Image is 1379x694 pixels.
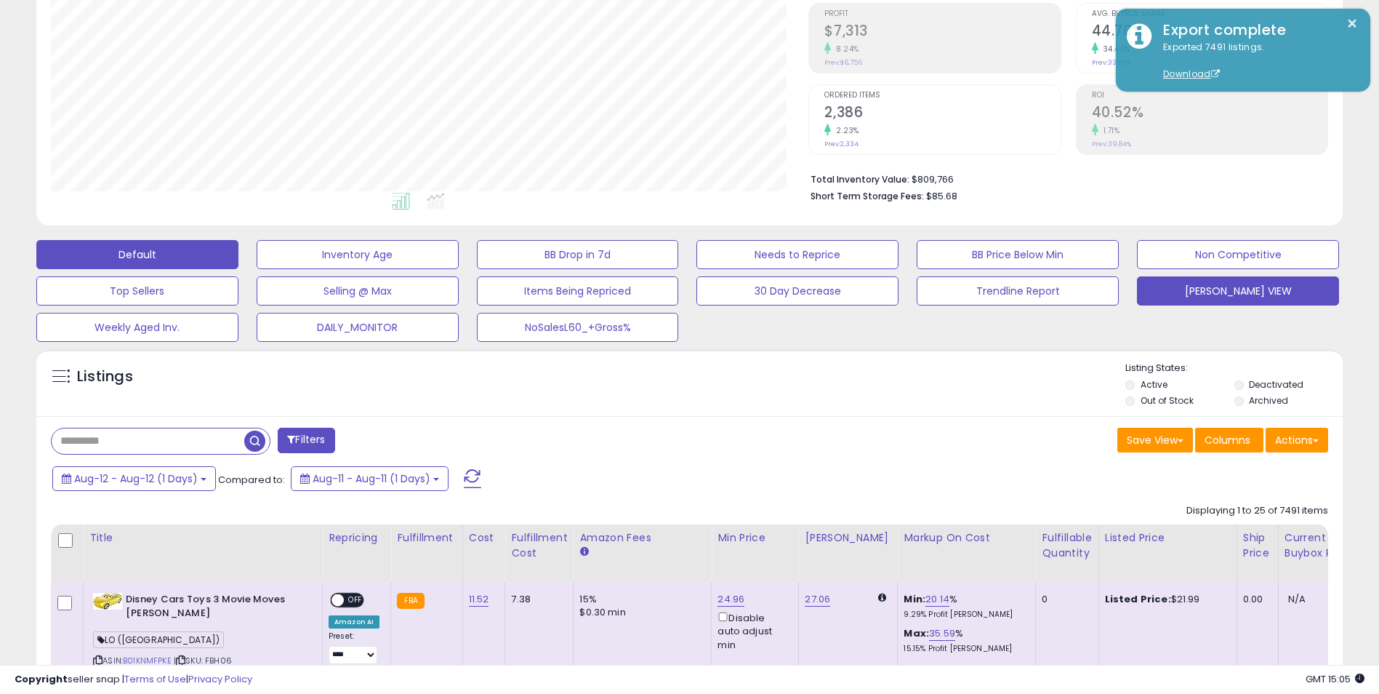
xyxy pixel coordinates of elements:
[1105,592,1171,606] b: Listed Price:
[1205,433,1250,447] span: Columns
[824,23,1060,42] h2: $7,313
[344,594,367,607] span: OFF
[1125,362,1343,375] p: Listing States:
[257,240,459,269] button: Inventory Age
[1092,140,1131,148] small: Prev: 39.84%
[1152,20,1359,41] div: Export complete
[313,471,430,486] span: Aug-11 - Aug-11 (1 Days)
[805,592,830,607] a: 27.06
[329,530,385,546] div: Repricing
[477,240,679,269] button: BB Drop in 7d
[1346,15,1358,33] button: ×
[898,525,1036,582] th: The percentage added to the cost of goods (COGS) that forms the calculator for Min & Max prices.
[917,240,1119,269] button: BB Price Below Min
[824,58,862,67] small: Prev: $6,756
[329,615,379,629] div: Amazon AI
[824,104,1060,124] h2: 2,386
[696,240,898,269] button: Needs to Reprice
[397,530,456,546] div: Fulfillment
[1092,58,1130,67] small: Prev: 33.26%
[93,593,122,610] img: 41LnG8nc4XL._SL40_.jpg
[511,530,567,561] div: Fulfillment Cost
[93,631,224,648] span: LO ([GEOGRAPHIC_DATA])
[74,471,198,486] span: Aug-12 - Aug-12 (1 Days)
[1284,530,1359,561] div: Current Buybox Price
[717,610,787,652] div: Disable auto adjust min
[15,673,252,687] div: seller snap | |
[52,466,216,491] button: Aug-12 - Aug-12 (1 Days)
[291,466,449,491] button: Aug-11 - Aug-11 (1 Days)
[1141,378,1167,391] label: Active
[824,10,1060,18] span: Profit
[717,530,792,546] div: Min Price
[89,530,316,546] div: Title
[579,530,705,546] div: Amazon Fees
[1042,530,1092,561] div: Fulfillable Quantity
[811,169,1317,187] li: $809,766
[925,592,949,607] a: 20.14
[1137,276,1339,306] button: [PERSON_NAME] VIEW
[1141,394,1194,407] label: Out of Stock
[904,610,1024,620] p: 9.29% Profit [PERSON_NAME]
[1266,428,1328,452] button: Actions
[831,125,859,136] small: 2.23%
[36,313,238,342] button: Weekly Aged Inv.
[77,367,133,387] h5: Listings
[811,190,924,202] b: Short Term Storage Fees:
[579,546,588,559] small: Amazon Fees.
[1042,593,1087,606] div: 0
[1098,125,1120,136] small: 1.71%
[929,626,955,641] a: 35.59
[329,631,379,664] div: Preset:
[188,672,252,686] a: Privacy Policy
[904,592,925,606] b: Min:
[1306,672,1364,686] span: 2025-08-13 15:05 GMT
[397,593,424,609] small: FBA
[805,530,891,546] div: [PERSON_NAME]
[1098,44,1130,55] small: 34.40%
[1163,68,1220,80] a: Download
[36,240,238,269] button: Default
[477,313,679,342] button: NoSalesL60_+Gross%
[469,592,489,607] a: 11.52
[824,140,859,148] small: Prev: 2,334
[1288,592,1306,606] span: N/A
[218,473,285,487] span: Compared to:
[15,672,68,686] strong: Copyright
[1137,240,1339,269] button: Non Competitive
[904,644,1024,654] p: 15.15% Profit [PERSON_NAME]
[904,627,1024,654] div: %
[469,530,499,546] div: Cost
[1195,428,1263,452] button: Columns
[1152,41,1359,81] div: Exported 7491 listings.
[257,313,459,342] button: DAILY_MONITOR
[811,173,909,186] b: Total Inventory Value:
[477,276,679,306] button: Items Being Repriced
[579,593,700,606] div: 15%
[1249,394,1288,407] label: Archived
[1092,104,1327,124] h2: 40.52%
[1243,593,1267,606] div: 0.00
[1249,378,1303,391] label: Deactivated
[1105,593,1226,606] div: $21.99
[1186,504,1328,518] div: Displaying 1 to 25 of 7491 items
[1105,530,1231,546] div: Listed Price
[696,276,898,306] button: 30 Day Decrease
[904,626,929,640] b: Max:
[1092,23,1327,42] h2: 44.70%
[579,606,700,619] div: $0.30 min
[717,592,744,607] a: 24.96
[904,530,1029,546] div: Markup on Cost
[511,593,562,606] div: 7.38
[257,276,459,306] button: Selling @ Max
[1092,10,1327,18] span: Avg. Buybox Share
[824,92,1060,100] span: Ordered Items
[1243,530,1272,561] div: Ship Price
[1092,92,1327,100] span: ROI
[917,276,1119,306] button: Trendline Report
[36,276,238,306] button: Top Sellers
[926,189,957,203] span: $85.68
[1117,428,1193,452] button: Save View
[904,593,1024,620] div: %
[278,428,334,453] button: Filters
